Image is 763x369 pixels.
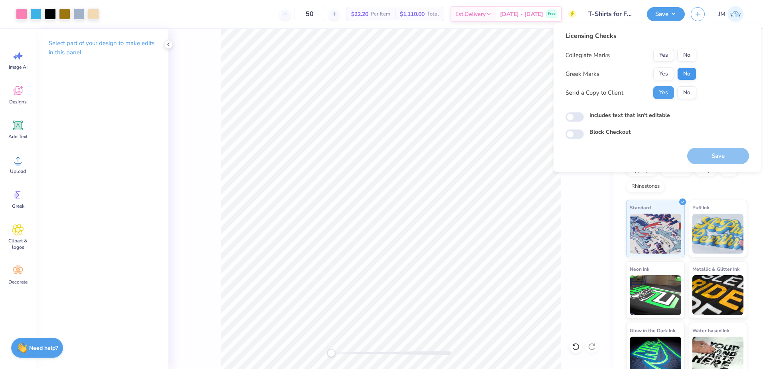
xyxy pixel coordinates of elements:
[455,10,486,18] span: Est. Delivery
[294,7,325,21] input: – –
[626,181,665,192] div: Rhinestones
[630,203,651,212] span: Standard
[677,49,696,61] button: No
[630,326,675,335] span: Glow in the Dark Ink
[630,214,681,254] img: Standard
[427,10,439,18] span: Total
[692,203,709,212] span: Puff Ink
[589,111,670,119] label: Includes text that isn't editable
[718,10,725,19] span: JM
[692,326,729,335] span: Water based Ink
[49,39,156,57] p: Select part of your design to make edits in this panel
[9,99,27,105] span: Designs
[351,10,368,18] span: $22.20
[10,168,26,175] span: Upload
[9,64,28,70] span: Image AI
[8,279,28,285] span: Decorate
[582,6,641,22] input: Untitled Design
[565,88,623,97] div: Send a Copy to Client
[692,275,744,315] img: Metallic & Glitter Ink
[371,10,390,18] span: Per Item
[653,67,674,80] button: Yes
[548,11,555,17] span: Free
[565,31,696,41] div: Licensing Checks
[653,49,674,61] button: Yes
[8,133,28,140] span: Add Text
[327,349,335,357] div: Accessibility label
[692,265,739,273] span: Metallic & Glitter Ink
[715,6,747,22] a: JM
[29,344,58,352] strong: Need help?
[653,86,674,99] button: Yes
[400,10,425,18] span: $1,110.00
[630,265,649,273] span: Neon Ink
[589,128,631,136] label: Block Checkout
[692,214,744,254] img: Puff Ink
[677,86,696,99] button: No
[5,238,31,250] span: Clipart & logos
[500,10,543,18] span: [DATE] - [DATE]
[630,275,681,315] img: Neon Ink
[565,69,599,79] div: Greek Marks
[727,6,743,22] img: Joshua Malaki
[12,203,24,209] span: Greek
[677,67,696,80] button: No
[647,7,685,21] button: Save
[565,51,610,60] div: Collegiate Marks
